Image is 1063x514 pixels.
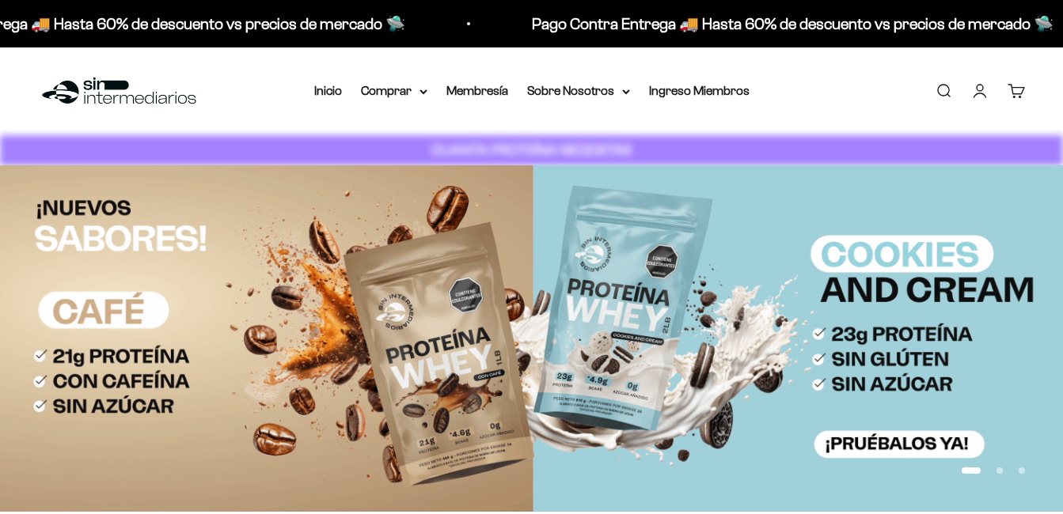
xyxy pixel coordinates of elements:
[446,84,508,97] a: Membresía
[527,81,630,101] summary: Sobre Nosotros
[649,84,750,97] a: Ingreso Miembros
[361,81,427,101] summary: Comprar
[431,142,632,158] strong: CUANTA PROTEÍNA NECESITAS
[532,11,1054,36] p: Pago Contra Entrega 🚚 Hasta 60% de descuento vs precios de mercado 🛸
[314,84,342,97] a: Inicio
